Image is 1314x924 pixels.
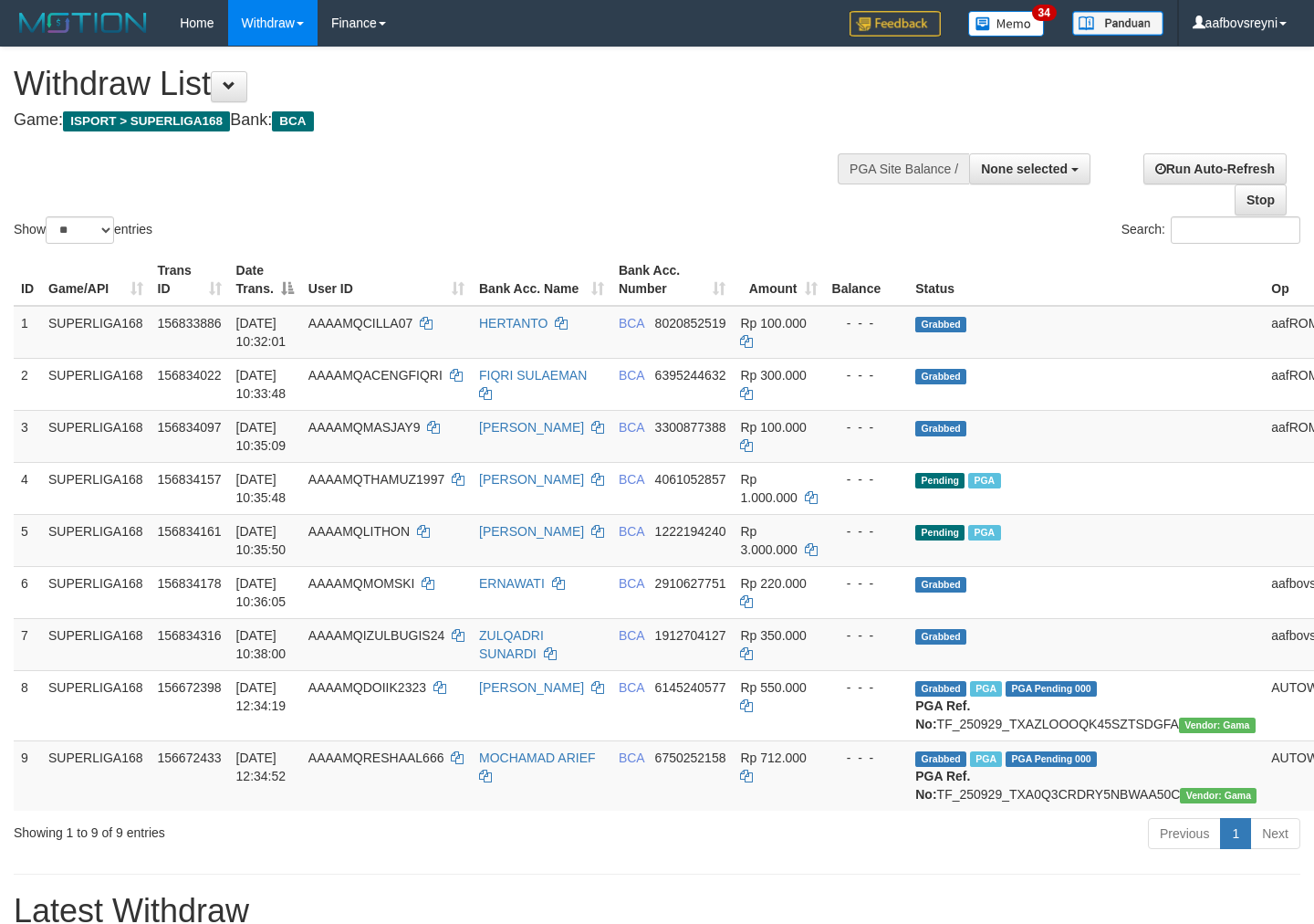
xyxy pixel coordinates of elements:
[308,680,426,695] span: AAAAMQDOIIK2323
[1180,788,1257,803] span: Vendor URL: https://trx31.1velocity.biz
[479,316,547,331] a: HERTANTO
[41,670,151,740] td: SUPERLIGA168
[308,420,421,435] span: AAAAMQMASJAY9
[1179,718,1256,733] span: Vendor URL: https://trx31.1velocity.biz
[832,626,902,645] div: - - -
[14,306,41,359] td: 1
[619,368,644,383] span: BCA
[832,574,902,593] div: - - -
[740,420,806,435] span: Rp 100.000
[158,751,222,765] span: 156672433
[655,420,726,435] span: Copy 3300877388 to clipboard
[619,472,644,487] span: BCA
[308,576,415,591] span: AAAAMQMOMSKI
[308,524,410,539] span: AAAAMQLITHON
[479,524,584,539] a: [PERSON_NAME]
[479,628,544,661] a: ZULQADRI SUNARDI
[14,740,41,811] td: 9
[63,111,230,131] span: ISPORT > SUPERLIGA168
[41,618,151,670] td: SUPERLIGA168
[970,751,1002,767] span: Marked by aafsoycanthlai
[236,316,287,349] span: [DATE] 10:32:01
[308,472,444,487] span: AAAAMQTHAMUZ1997
[1121,216,1300,244] label: Search:
[14,66,858,102] h1: Withdraw List
[479,420,584,435] a: [PERSON_NAME]
[14,462,41,514] td: 4
[655,368,726,383] span: Copy 6395244632 to clipboard
[1032,5,1057,21] span: 34
[14,816,534,842] div: Showing 1 to 9 of 9 entries
[733,254,824,306] th: Amount: activate to sort column ascending
[1220,818,1251,849] a: 1
[479,472,584,487] a: [PERSON_NAME]
[46,216,114,244] select: Showentries
[41,462,151,514] td: SUPERLIGA168
[41,358,151,410] td: SUPERLIGA168
[740,472,797,505] span: Rp 1.000.000
[619,751,644,765] span: BCA
[1171,216,1300,244] input: Search:
[236,472,287,505] span: [DATE] 10:35:48
[229,254,301,306] th: Date Trans.: activate to sort column descending
[908,254,1264,306] th: Status
[158,576,222,591] span: 156834178
[308,316,412,331] span: AAAAMQCILLA07
[479,576,545,591] a: ERNAWATI
[915,525,965,541] span: Pending
[14,216,152,244] label: Show entries
[740,680,806,695] span: Rp 550.000
[655,680,726,695] span: Copy 6145240577 to clipboard
[158,472,222,487] span: 156834157
[740,524,797,557] span: Rp 3.000.000
[41,410,151,462] td: SUPERLIGA168
[14,618,41,670] td: 7
[14,670,41,740] td: 8
[655,751,726,765] span: Copy 6750252158 to clipboard
[832,678,902,697] div: - - -
[1235,184,1287,215] a: Stop
[832,470,902,488] div: - - -
[915,681,966,697] span: Grabbed
[41,514,151,566] td: SUPERLIGA168
[970,681,1002,697] span: Marked by aafsoycanthlai
[236,628,287,661] span: [DATE] 10:38:00
[158,680,222,695] span: 156672398
[479,751,596,765] a: MOCHAMAD ARIEF
[619,576,644,591] span: BCA
[908,670,1264,740] td: TF_250929_TXAZLOOOQK45SZTSDGFA
[472,254,611,306] th: Bank Acc. Name: activate to sort column ascending
[832,366,902,384] div: - - -
[915,751,966,767] span: Grabbed
[301,254,472,306] th: User ID: activate to sort column ascending
[308,628,444,643] span: AAAAMQIZULBUGIS24
[740,628,806,643] span: Rp 350.000
[619,524,644,539] span: BCA
[14,9,152,37] img: MOTION_logo.png
[619,420,644,435] span: BCA
[740,576,806,591] span: Rp 220.000
[41,254,151,306] th: Game/API: activate to sort column ascending
[740,316,806,331] span: Rp 100.000
[619,680,644,695] span: BCA
[908,740,1264,811] td: TF_250929_TXA0Q3CRDRY5NBWAA50C
[655,472,726,487] span: Copy 4061052857 to clipboard
[915,698,970,731] b: PGA Ref. No:
[14,254,41,306] th: ID
[14,358,41,410] td: 2
[1143,153,1287,184] a: Run Auto-Refresh
[158,316,222,331] span: 156833886
[1006,681,1097,697] span: PGA Pending
[832,314,902,332] div: - - -
[1148,818,1221,849] a: Previous
[1006,751,1097,767] span: PGA Pending
[915,317,966,332] span: Grabbed
[619,316,644,331] span: BCA
[236,680,287,713] span: [DATE] 12:34:19
[915,473,965,488] span: Pending
[915,421,966,436] span: Grabbed
[655,628,726,643] span: Copy 1912704127 to clipboard
[1072,11,1163,36] img: panduan.png
[740,368,806,383] span: Rp 300.000
[158,628,222,643] span: 156834316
